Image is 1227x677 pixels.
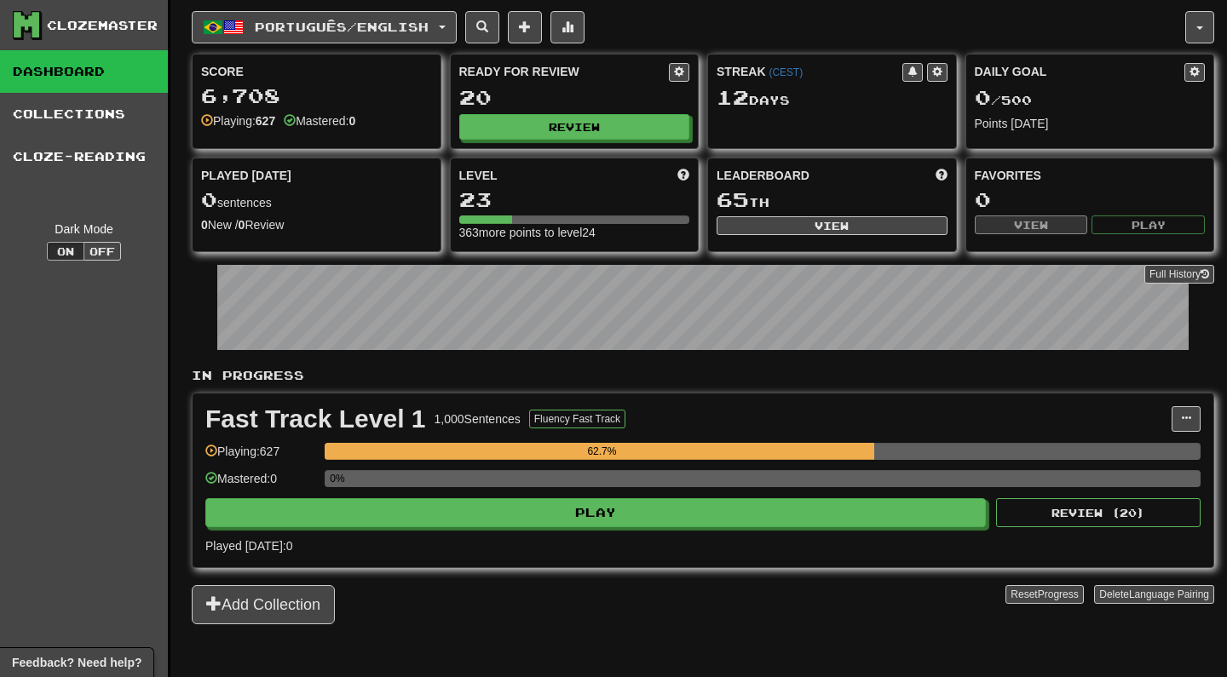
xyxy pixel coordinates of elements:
button: Fluency Fast Track [529,410,625,428]
button: Add sentence to collection [508,11,542,43]
div: Mastered: [284,112,355,129]
div: 62.7% [330,443,873,460]
span: Level [459,167,498,184]
span: 0 [201,187,217,211]
div: Points [DATE] [975,115,1206,132]
div: Mastered: 0 [205,470,316,498]
span: Score more points to level up [677,167,689,184]
div: Clozemaster [47,17,158,34]
div: Ready for Review [459,63,670,80]
a: Full History [1144,265,1214,284]
button: Play [1092,215,1205,234]
strong: 0 [349,114,355,128]
span: This week in points, UTC [936,167,948,184]
span: / 500 [975,93,1032,107]
span: Progress [1038,588,1079,600]
button: ResetProgress [1005,585,1083,604]
div: 0 [975,189,1206,210]
div: New / Review [201,216,432,233]
button: Search sentences [465,11,499,43]
p: In Progress [192,367,1214,384]
div: Playing: [201,112,275,129]
button: DeleteLanguage Pairing [1094,585,1214,604]
div: 20 [459,87,690,108]
span: Played [DATE] [201,167,291,184]
div: Fast Track Level 1 [205,406,426,432]
span: Português / English [255,20,429,34]
div: Streak [717,63,902,80]
div: Day s [717,87,948,109]
div: 23 [459,189,690,210]
button: Add Collection [192,585,335,624]
div: Favorites [975,167,1206,184]
span: 12 [717,85,749,109]
span: Leaderboard [717,167,809,184]
span: 0 [975,85,991,109]
button: Review [459,114,690,140]
button: View [717,216,948,235]
button: View [975,215,1088,234]
button: Play [205,498,986,527]
div: 363 more points to level 24 [459,224,690,241]
div: Playing: 627 [205,443,316,471]
strong: 627 [256,114,275,128]
a: (CEST) [769,66,803,78]
span: 65 [717,187,749,211]
button: On [47,242,84,261]
div: th [717,189,948,211]
span: Open feedback widget [12,654,141,671]
button: Off [84,242,121,261]
button: Português/English [192,11,457,43]
span: Language Pairing [1129,588,1209,600]
div: 6,708 [201,85,432,106]
button: More stats [550,11,585,43]
div: Dark Mode [13,221,155,238]
strong: 0 [239,218,245,232]
div: Daily Goal [975,63,1185,82]
span: Played [DATE]: 0 [205,539,292,553]
div: Score [201,63,432,80]
div: 1,000 Sentences [435,410,521,427]
button: Review (20) [996,498,1201,527]
div: sentences [201,189,432,211]
strong: 0 [201,218,208,232]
